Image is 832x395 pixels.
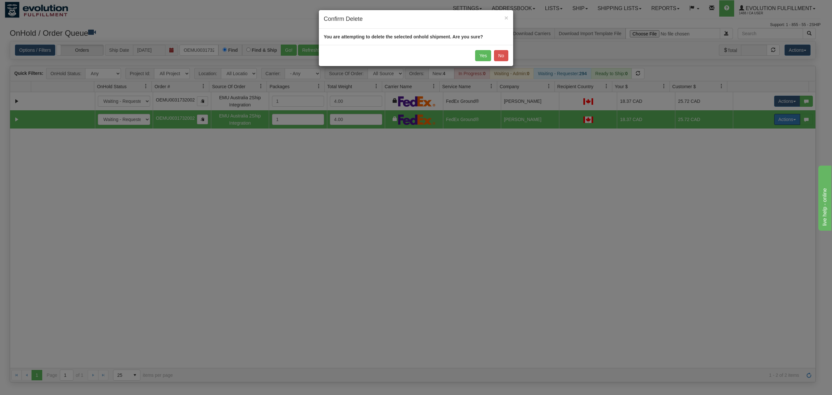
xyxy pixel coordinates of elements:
iframe: chat widget [817,164,831,231]
h4: Confirm Delete [324,15,508,23]
strong: You are attempting to delete the selected onhold shipment. Are you sure? [324,34,483,39]
button: Yes [475,50,491,61]
button: Close [504,14,508,21]
span: × [504,14,508,21]
button: No [494,50,508,61]
div: live help - online [5,4,60,12]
